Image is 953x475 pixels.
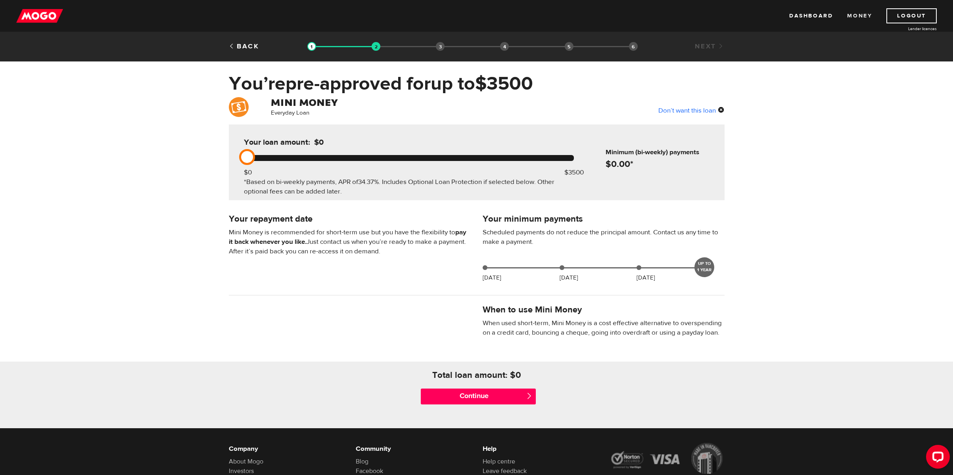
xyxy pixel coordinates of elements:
h4: Your minimum payments [483,213,725,224]
iframe: LiveChat chat widget [920,442,953,475]
span: 0.00 [611,158,630,170]
a: Leave feedback [483,467,527,475]
p: [DATE] [560,273,578,283]
p: When used short-term, Mini Money is a cost effective alternative to overspending on a credit card... [483,318,725,337]
div: Don’t want this loan [658,105,725,115]
p: Scheduled payments do not reduce the principal amount. Contact us any time to make a payment. [483,228,725,247]
a: Money [847,8,872,23]
span:  [526,393,533,399]
p: Mini Money is recommended for short-term use but you have the flexibility to Just contact us when... [229,228,471,256]
a: Logout [886,8,937,23]
h6: Minimum (bi-weekly) payments [606,147,721,157]
a: Blog [356,458,368,465]
p: [DATE] [483,273,501,283]
div: *Based on bi-weekly payments, APR of . Includes Optional Loan Protection if selected below. Other... [244,177,574,196]
a: Facebook [356,467,383,475]
img: transparent-188c492fd9eaac0f573672f40bb141c2.gif [372,42,380,51]
div: UP TO 1 YEAR [694,257,714,277]
img: transparent-188c492fd9eaac0f573672f40bb141c2.gif [307,42,316,51]
a: Lender licences [877,26,937,32]
span: 34.37% [358,178,379,186]
h6: Help [483,444,598,454]
a: About Mogo [229,458,263,465]
a: Investors [229,467,254,475]
img: legal-icons-92a2ffecb4d32d839781d1b4e4802d7b.png [610,443,725,474]
b: pay it back whenever you like. [229,228,466,246]
input: Continue [421,389,536,404]
h6: Community [356,444,471,454]
h4: When to use Mini Money [483,304,582,315]
div: $0 [244,168,252,177]
h5: Your loan amount: [244,138,406,147]
h4: Total loan amount: $ [432,370,516,381]
h1: You’re pre-approved for up to [229,73,725,94]
span: $0 [314,137,324,147]
a: Back [229,42,259,51]
span: $3500 [475,72,533,96]
a: Dashboard [789,8,833,23]
h6: Company [229,444,344,454]
h4: $ [606,159,721,170]
div: $3500 [564,168,584,177]
p: [DATE] [637,273,655,283]
img: mogo_logo-11ee424be714fa7cbb0f0f49df9e16ec.png [16,8,63,23]
h4: 0 [516,370,521,381]
a: Help centre [483,458,515,465]
h4: Your repayment date [229,213,471,224]
a: Next [695,42,724,51]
